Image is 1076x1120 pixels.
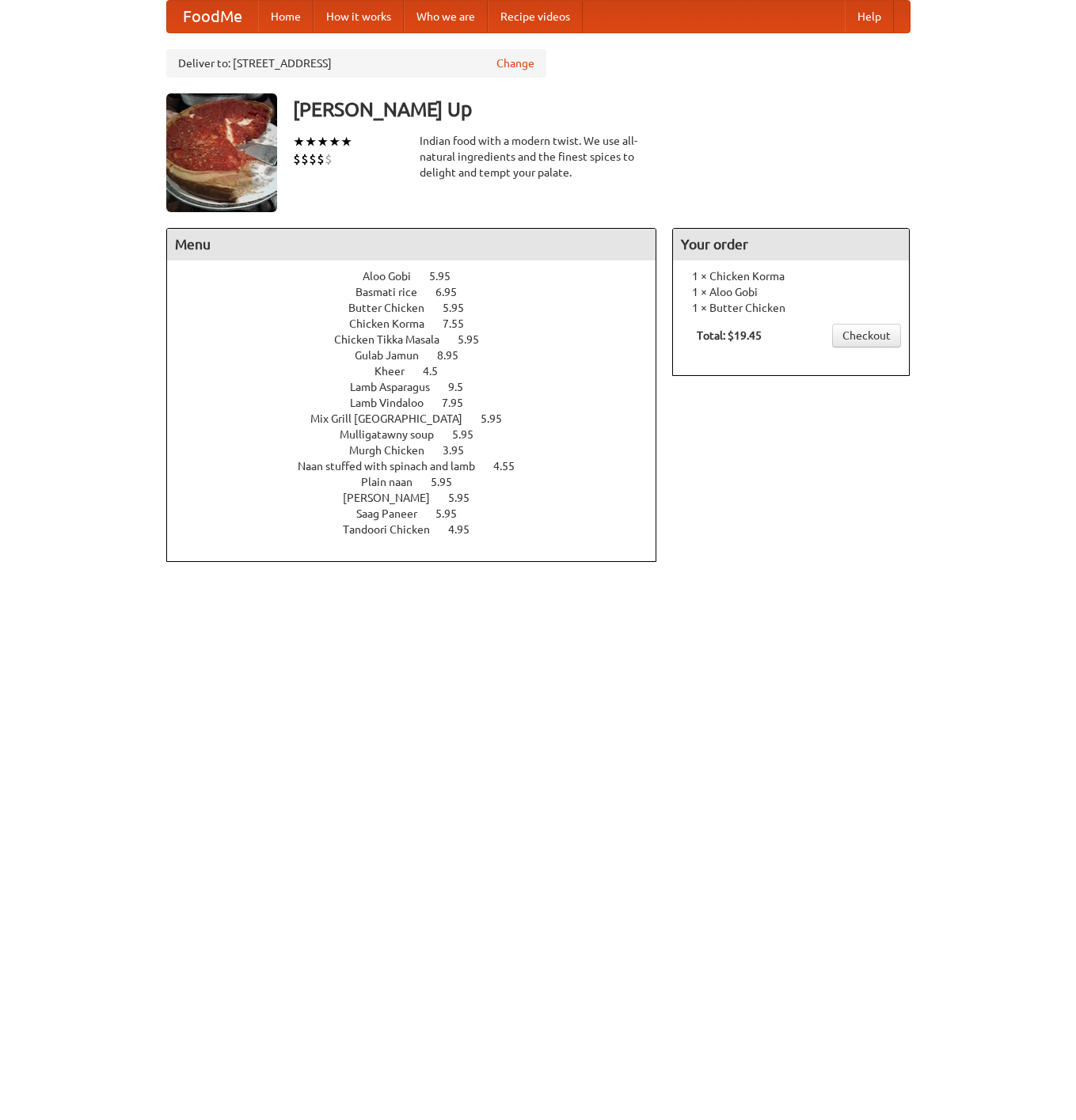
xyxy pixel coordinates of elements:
[431,476,468,488] span: 5.95
[697,329,762,342] b: Total: $19.45
[429,270,466,283] span: 5.95
[167,1,258,32] a: FoodMe
[340,428,450,441] span: Mulligatawny soup
[167,229,656,260] h4: Menu
[343,523,446,536] span: Tandoori Chicken
[317,150,325,168] li: $
[298,460,544,473] a: Naan stuffed with spinach and lamb 4.55
[298,460,491,473] span: Naan stuffed with spinach and lamb
[443,302,480,314] span: 5.95
[166,49,546,78] div: Deliver to: [STREET_ADDRESS]
[443,317,480,330] span: 7.55
[355,286,486,298] a: Basmati rice 6.95
[350,381,492,393] a: Lamb Asparagus 9.5
[305,133,317,150] li: ★
[349,444,440,457] span: Murgh Chicken
[293,93,911,125] h3: [PERSON_NAME] Up
[361,476,428,488] span: Plain naan
[293,133,305,150] li: ★
[166,93,277,212] img: angular.jpg
[404,1,488,32] a: Who we are
[355,349,488,362] a: Gulab Jamun 8.95
[681,268,901,284] li: 1 × Chicken Korma
[832,324,901,347] a: Checkout
[845,1,894,32] a: Help
[681,300,901,316] li: 1 × Butter Chicken
[452,428,489,441] span: 5.95
[448,523,485,536] span: 4.95
[349,317,440,330] span: Chicken Korma
[343,492,446,504] span: [PERSON_NAME]
[355,286,433,298] span: Basmati rice
[349,444,493,457] a: Murgh Chicken 3.95
[681,284,901,300] li: 1 × Aloo Gobi
[356,507,433,520] span: Saag Paneer
[349,317,493,330] a: Chicken Korma 7.55
[493,460,530,473] span: 4.55
[258,1,314,32] a: Home
[448,492,485,504] span: 5.95
[435,286,473,298] span: 6.95
[343,492,499,504] a: [PERSON_NAME] 5.95
[458,333,495,346] span: 5.95
[310,412,531,425] a: Mix Grill [GEOGRAPHIC_DATA] 5.95
[340,428,503,441] a: Mulligatawny soup 5.95
[481,412,518,425] span: 5.95
[314,1,404,32] a: How it works
[334,333,508,346] a: Chicken Tikka Masala 5.95
[437,349,474,362] span: 8.95
[488,1,583,32] a: Recipe videos
[448,381,479,393] span: 9.5
[309,150,317,168] li: $
[348,302,493,314] a: Butter Chicken 5.95
[350,381,446,393] span: Lamb Asparagus
[361,476,481,488] a: Plain naan 5.95
[329,133,340,150] li: ★
[325,150,333,168] li: $
[673,229,909,260] h4: Your order
[443,444,480,457] span: 3.95
[375,365,420,378] span: Kheer
[420,133,657,180] div: Indian food with a modern twist. We use all-natural ingredients and the finest spices to delight ...
[343,523,499,536] a: Tandoori Chicken 4.95
[293,150,301,168] li: $
[363,270,480,283] a: Aloo Gobi 5.95
[350,397,439,409] span: Lamb Vindaloo
[435,507,473,520] span: 5.95
[350,397,492,409] a: Lamb Vindaloo 7.95
[363,270,427,283] span: Aloo Gobi
[334,333,455,346] span: Chicken Tikka Masala
[355,349,435,362] span: Gulab Jamun
[317,133,329,150] li: ★
[423,365,454,378] span: 4.5
[340,133,352,150] li: ★
[348,302,440,314] span: Butter Chicken
[356,507,486,520] a: Saag Paneer 5.95
[375,365,467,378] a: Kheer 4.5
[301,150,309,168] li: $
[310,412,478,425] span: Mix Grill [GEOGRAPHIC_DATA]
[442,397,479,409] span: 7.95
[496,55,534,71] a: Change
